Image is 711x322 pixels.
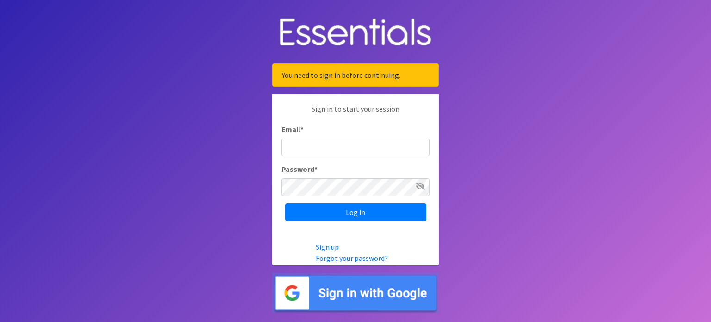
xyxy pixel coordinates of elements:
[300,125,304,134] abbr: required
[272,273,439,313] img: Sign in with Google
[316,242,339,252] a: Sign up
[316,253,388,263] a: Forgot your password?
[314,164,318,174] abbr: required
[281,124,304,135] label: Email
[285,203,426,221] input: Log in
[272,63,439,87] div: You need to sign in before continuing.
[272,9,439,57] img: Human Essentials
[281,103,430,124] p: Sign in to start your session
[281,164,318,175] label: Password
